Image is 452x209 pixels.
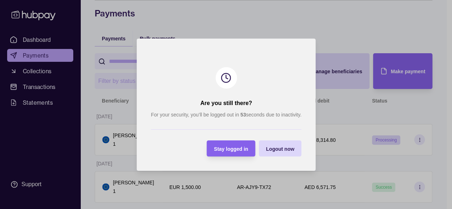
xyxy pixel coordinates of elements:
[207,140,255,156] button: Stay logged in
[259,140,301,156] button: Logout now
[214,146,248,151] span: Stay logged in
[240,112,246,118] strong: 53
[200,99,252,107] h2: Are you still there?
[151,111,301,119] p: For your security, you’ll be logged out in seconds due to inactivity.
[266,146,294,151] span: Logout now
